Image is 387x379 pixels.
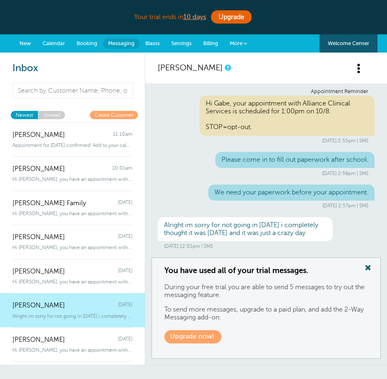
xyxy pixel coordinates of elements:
a: Calendar [37,34,71,53]
h3: You have used all of your trial messages. [164,266,368,275]
a: This is a history of all communications between GoReminders and your customer. [225,65,230,70]
div: Alright im sorry for not going in [DATE] i completely thought it was [DATE] and it was just a cra... [158,217,333,241]
span: More [230,40,243,46]
span: [PERSON_NAME] [12,336,65,344]
span: [PERSON_NAME] Family [12,199,86,207]
span: [PERSON_NAME] [12,131,65,139]
span: Billing [203,40,218,46]
span: [DATE] [118,233,132,241]
a: Unread [38,111,65,119]
a: Blasts [139,34,166,53]
span: 11:10am [113,131,132,139]
a: Billing [197,34,224,53]
a: 10 days [183,13,206,21]
a: Upgrade [211,10,252,24]
span: [DATE] [118,199,132,207]
span: Blasts [145,40,160,46]
span: Messaging [108,40,135,46]
a: New [14,34,37,53]
p: To send more messages, upgrade to a paid plan, and add the 2-Way Messaging add-on. [164,306,368,321]
span: Hi [PERSON_NAME], you have an appointment with Alliance Clinical Services [DATE] at [12,176,132,182]
span: Settings [171,40,192,46]
a: Newest [11,111,38,119]
span: [PERSON_NAME] [12,233,65,241]
a: Messaging [103,38,139,49]
span: [PERSON_NAME] [12,268,65,276]
h2: Inbox [12,62,132,74]
a: Welcome Center [320,34,377,53]
span: [DATE] [118,268,132,276]
span: 10:01am [112,165,132,173]
a: Settings [166,34,197,53]
a: Upgrade now! [164,330,221,343]
a: Booking [71,34,103,53]
div: Your trial ends in . [10,8,377,26]
a: More [224,34,253,53]
div: Appointment Reminder [164,89,368,95]
span: Appointment for [DATE] confirmed! Add to your calendar: goreminder [12,142,132,148]
div: Hi Gabe, your appointment with Alliance Clinical Services is scheduled for 1:00pm on 10/8. STOP=o... [200,96,375,136]
a: Create Customer [90,111,138,119]
span: Calendar [43,40,65,46]
span: Hi [PERSON_NAME], you have an appointment with Alliance Clinical Services at 2:00pm [12,279,132,285]
span: Hi [PERSON_NAME], you have an appointment with Alliance Clinical Services [DATE] at [12,347,132,353]
span: [PERSON_NAME] [12,302,65,309]
div: Please come in to fill out paperwork after school. [215,152,375,168]
span: New [19,40,31,46]
div: We need your paperwork before your appointment. [208,185,375,201]
span: Booking [77,40,97,46]
span: [DATE] [118,336,132,344]
a: [PERSON_NAME] [158,63,223,72]
span: Hi [PERSON_NAME], you have an appointment with Alliance Clinical Services at 3:00pm [12,245,132,250]
input: Search by Customer Name, Phone, or Email [12,83,133,98]
p: During your free trial you are able to send 5 messages to try out the messaging feature. [164,283,368,299]
div: [DATE] 2:56pm | SMS [164,170,368,176]
div: [DATE] 12:01pm | SMS [164,243,368,249]
span: [PERSON_NAME] [12,165,65,173]
span: Hi [PERSON_NAME], you have an appointment with Alliance Clinical Services at 3:00 [12,211,132,216]
div: [DATE] 2:57pm | SMS [164,203,368,209]
div: [DATE] 2:55pm | SMS [164,138,368,144]
span: Alright im sorry for not going in [DATE] i completely thought it was [12,313,132,319]
span: [DATE] [118,302,132,309]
